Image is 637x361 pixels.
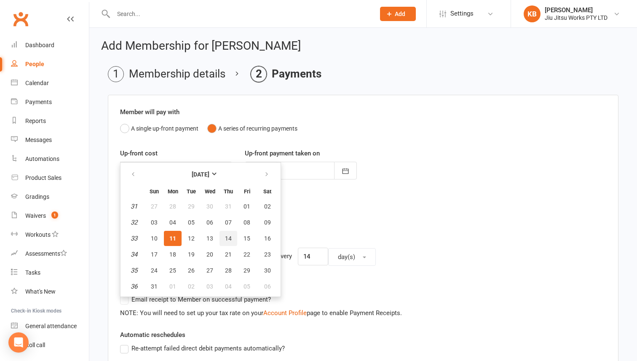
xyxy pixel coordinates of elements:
[145,263,163,278] button: 24
[238,263,256,278] button: 29
[169,203,176,210] span: 28
[206,267,213,274] span: 27
[25,136,52,143] div: Messages
[151,235,158,242] span: 10
[164,247,182,262] button: 18
[145,231,163,246] button: 10
[244,188,250,195] small: Friday
[182,231,200,246] button: 12
[225,235,232,242] span: 14
[151,203,158,210] span: 27
[182,215,200,230] button: 05
[264,203,271,210] span: 02
[169,219,176,226] span: 04
[169,283,176,290] span: 01
[25,288,56,295] div: What's New
[207,120,297,136] button: A series of recurring payments
[182,247,200,262] button: 19
[25,342,45,348] div: Roll call
[206,251,213,258] span: 20
[120,162,134,179] span: $
[11,244,89,263] a: Assessments
[264,283,271,290] span: 06
[11,131,89,150] a: Messages
[151,251,158,258] span: 17
[244,267,250,274] span: 29
[244,203,250,210] span: 01
[131,219,137,226] em: 32
[238,231,256,246] button: 15
[164,199,182,214] button: 28
[264,235,271,242] span: 16
[328,248,376,266] button: day(s)
[238,247,256,262] button: 22
[257,263,278,278] button: 30
[164,215,182,230] button: 04
[131,251,137,258] em: 34
[11,150,89,168] a: Automations
[131,267,137,274] em: 35
[151,283,158,290] span: 31
[263,309,307,317] a: Account Profile
[244,219,250,226] span: 08
[25,61,44,67] div: People
[219,215,237,230] button: 07
[145,247,163,262] button: 17
[545,14,608,21] div: Jiu Jitsu Works PTY LTD
[219,199,237,214] button: 31
[101,40,625,53] h2: Add Membership for [PERSON_NAME]
[11,168,89,187] a: Product Sales
[169,235,176,242] span: 11
[206,203,213,210] span: 30
[244,235,250,242] span: 15
[264,267,271,274] span: 30
[182,199,200,214] button: 29
[25,323,77,329] div: General attendance
[380,7,416,21] button: Add
[182,263,200,278] button: 26
[145,199,163,214] button: 27
[264,219,271,226] span: 09
[25,212,46,219] div: Waivers
[224,188,233,195] small: Thursday
[11,36,89,55] a: Dashboard
[238,279,256,294] button: 05
[11,187,89,206] a: Gradings
[219,247,237,262] button: 21
[201,247,219,262] button: 20
[201,215,219,230] button: 06
[25,269,40,276] div: Tasks
[11,74,89,93] a: Calendar
[192,171,209,178] strong: [DATE]
[201,263,219,278] button: 27
[120,148,158,158] label: Up-front cost
[188,283,195,290] span: 02
[188,251,195,258] span: 19
[11,93,89,112] a: Payments
[201,231,219,246] button: 13
[201,199,219,214] button: 30
[219,231,237,246] button: 14
[219,263,237,278] button: 28
[219,279,237,294] button: 04
[120,343,285,353] label: Re-attempt failed direct debit payments automatically?
[25,99,52,105] div: Payments
[120,120,198,136] button: A single up-front payment
[225,251,232,258] span: 21
[244,251,250,258] span: 22
[164,279,182,294] button: 01
[11,263,89,282] a: Tasks
[225,203,232,210] span: 31
[131,235,137,242] em: 33
[245,148,320,158] label: Up-front payment taken on
[145,215,163,230] button: 03
[11,225,89,244] a: Workouts
[238,215,256,230] button: 08
[257,247,278,262] button: 23
[395,11,405,17] span: Add
[187,188,196,195] small: Tuesday
[188,235,195,242] span: 12
[257,215,278,230] button: 09
[10,8,31,29] a: Clubworx
[120,330,185,340] label: Automatic reschedules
